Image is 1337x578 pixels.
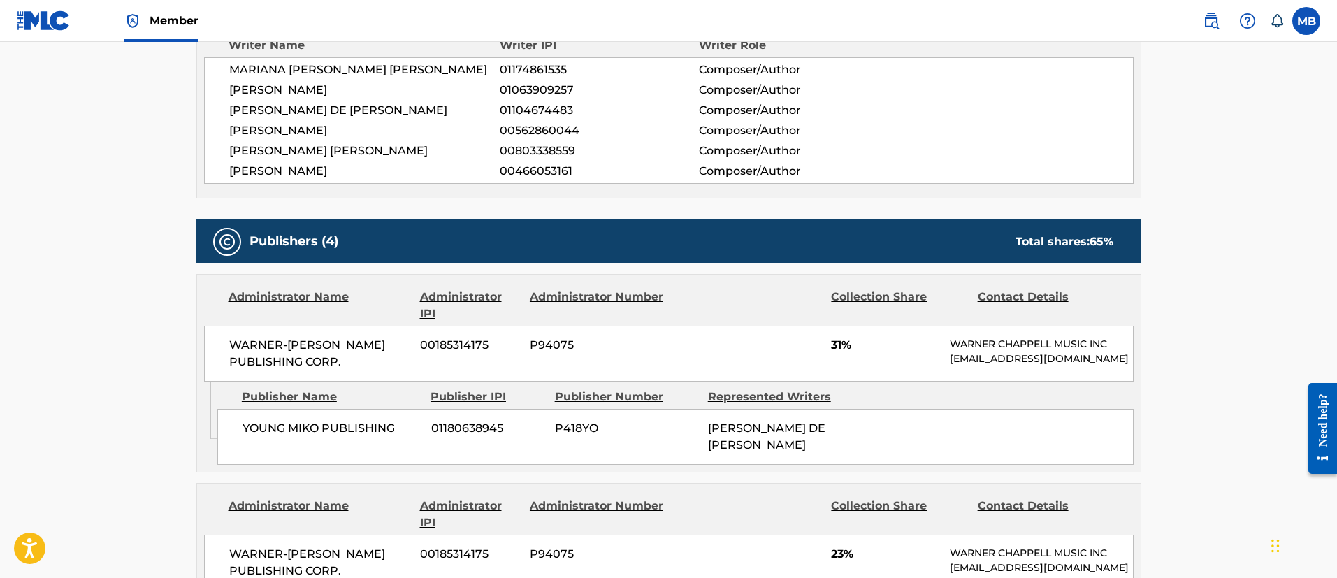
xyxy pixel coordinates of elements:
img: help [1239,13,1256,29]
img: Top Rightsholder [124,13,141,29]
span: 00466053161 [500,163,698,180]
span: 00185314175 [420,546,519,563]
span: Composer/Author [699,143,880,159]
div: Publisher IPI [431,389,544,405]
div: Total shares: [1016,233,1113,250]
div: Publisher Number [555,389,698,405]
img: search [1203,13,1220,29]
div: Help [1234,7,1262,35]
span: Composer/Author [699,163,880,180]
span: WARNER-[PERSON_NAME] PUBLISHING CORP. [229,337,410,370]
span: P94075 [530,546,665,563]
span: P418YO [555,420,698,437]
p: [EMAIL_ADDRESS][DOMAIN_NAME] [950,352,1132,366]
span: 23% [831,546,939,563]
a: Public Search [1197,7,1225,35]
span: 01174861535 [500,62,698,78]
div: Administrator IPI [420,498,519,531]
span: 01180638945 [431,420,544,437]
span: Composer/Author [699,102,880,119]
span: Composer/Author [699,122,880,139]
div: Contact Details [978,289,1113,322]
span: 31% [831,337,939,354]
span: [PERSON_NAME] [229,122,500,139]
span: P94075 [530,337,665,354]
span: [PERSON_NAME] DE [PERSON_NAME] [708,421,825,451]
div: Collection Share [831,498,967,531]
span: [PERSON_NAME] [229,82,500,99]
div: Drag [1271,525,1280,567]
span: 00803338559 [500,143,698,159]
div: Publisher Name [242,389,420,405]
span: Member [150,13,198,29]
div: Writer Role [699,37,880,54]
iframe: Chat Widget [1267,511,1337,578]
iframe: Resource Center [1298,372,1337,484]
span: Composer/Author [699,82,880,99]
img: Publishers [219,233,236,250]
h5: Publishers (4) [250,233,338,250]
span: YOUNG MIKO PUBLISHING [243,420,421,437]
div: Administrator IPI [420,289,519,322]
div: Administrator Number [530,289,665,322]
span: [PERSON_NAME] [229,163,500,180]
div: Writer Name [229,37,500,54]
p: WARNER CHAPPELL MUSIC INC [950,546,1132,561]
span: 00562860044 [500,122,698,139]
div: Administrator Name [229,289,410,322]
span: 00185314175 [420,337,519,354]
img: MLC Logo [17,10,71,31]
div: User Menu [1292,7,1320,35]
span: MARIANA [PERSON_NAME] [PERSON_NAME] [229,62,500,78]
p: WARNER CHAPPELL MUSIC INC [950,337,1132,352]
div: Notifications [1270,14,1284,28]
span: [PERSON_NAME] DE [PERSON_NAME] [229,102,500,119]
div: Writer IPI [500,37,699,54]
p: [EMAIL_ADDRESS][DOMAIN_NAME] [950,561,1132,575]
div: Collection Share [831,289,967,322]
span: [PERSON_NAME] [PERSON_NAME] [229,143,500,159]
div: Represented Writers [708,389,851,405]
div: Administrator Name [229,498,410,531]
span: 65 % [1090,235,1113,248]
span: 01104674483 [500,102,698,119]
span: 01063909257 [500,82,698,99]
div: Administrator Number [530,498,665,531]
div: Contact Details [978,498,1113,531]
span: Composer/Author [699,62,880,78]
